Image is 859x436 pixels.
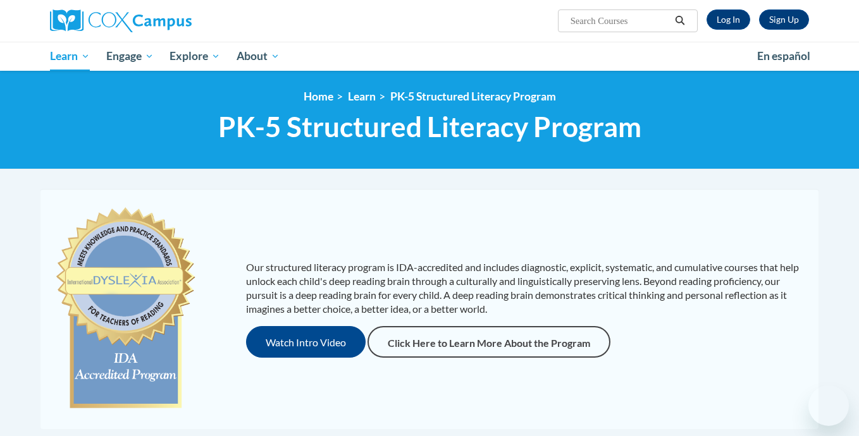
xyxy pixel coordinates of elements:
a: Learn [42,42,98,71]
a: Explore [161,42,228,71]
span: Learn [50,49,90,64]
button: Watch Intro Video [246,326,366,358]
img: Cox Campus [50,9,192,32]
span: PK-5 Structured Literacy Program [218,110,641,143]
input: Search Courses [569,13,671,28]
a: About [228,42,288,71]
a: Register [759,9,809,30]
span: Engage [106,49,154,64]
img: c477cda6-e343-453b-bfce-d6f9e9818e1c.png [53,202,198,416]
p: Our structured literacy program is IDA-accredited and includes diagnostic, explicit, systematic, ... [246,260,806,316]
span: Explore [170,49,220,64]
div: Main menu [31,42,828,71]
iframe: Button to launch messaging window [808,385,849,426]
span: En español [757,49,810,63]
a: Cox Campus [50,9,290,32]
a: En español [749,43,819,70]
a: Engage [98,42,162,71]
a: Log In [707,9,750,30]
button: Search [671,13,689,28]
a: PK-5 Structured Literacy Program [390,90,556,103]
a: Learn [348,90,376,103]
span: About [237,49,280,64]
a: Click Here to Learn More About the Program [368,326,610,358]
a: Home [304,90,333,103]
